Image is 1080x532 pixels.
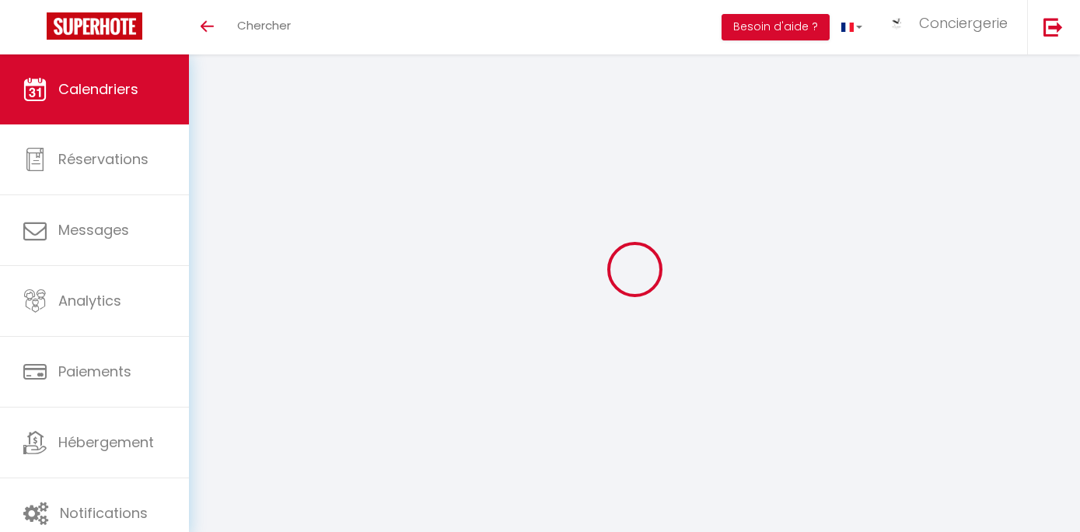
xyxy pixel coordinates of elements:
[60,503,148,523] span: Notifications
[58,291,121,310] span: Analytics
[47,12,142,40] img: Super Booking
[58,79,138,99] span: Calendriers
[722,14,830,40] button: Besoin d'aide ?
[58,362,131,381] span: Paiements
[1043,17,1063,37] img: logout
[58,220,129,240] span: Messages
[919,13,1008,33] span: Conciergerie
[237,17,291,33] span: Chercher
[886,16,909,32] img: ...
[58,149,149,169] span: Réservations
[58,432,154,452] span: Hébergement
